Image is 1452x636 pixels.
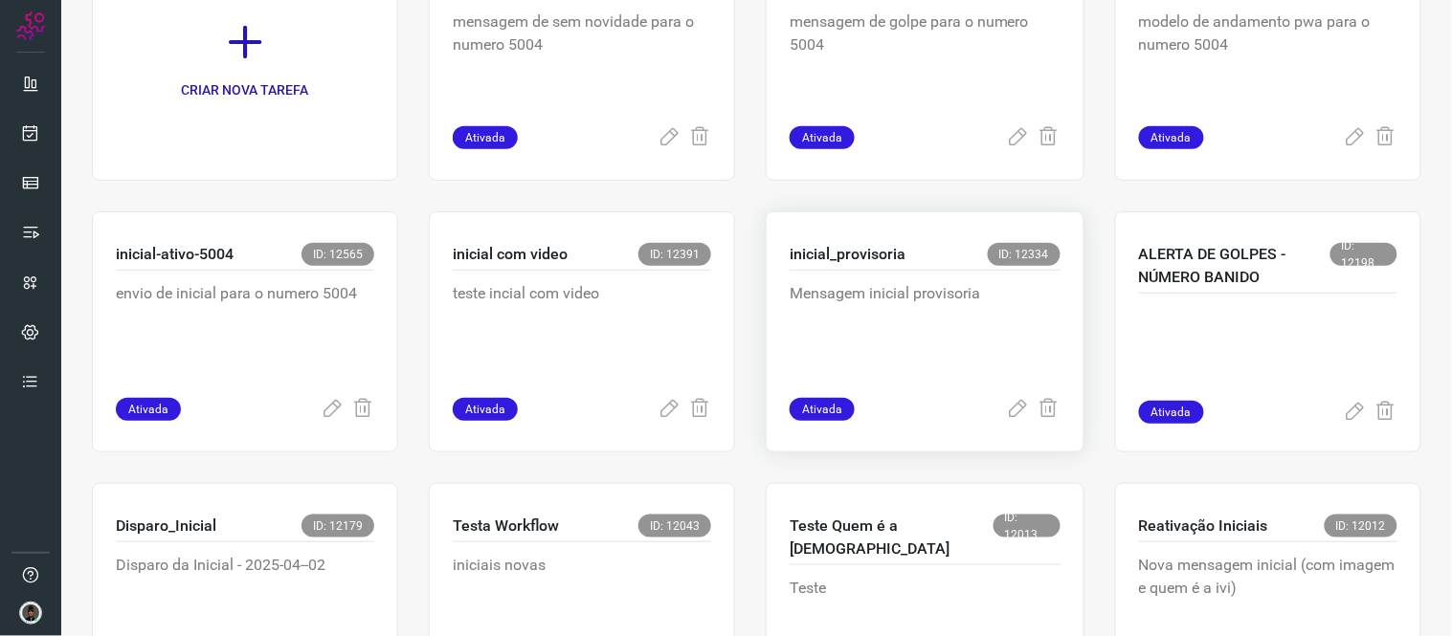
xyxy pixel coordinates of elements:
[988,243,1061,266] span: ID: 12334
[1139,515,1268,537] p: Reativação Iniciais
[453,282,711,378] p: teste incial com video
[16,11,45,40] img: Logo
[302,243,374,266] span: ID: 12565
[1325,515,1397,537] span: ID: 12012
[1139,401,1204,424] span: Ativada
[638,243,711,266] span: ID: 12391
[116,515,216,537] p: Disparo_Inicial
[453,11,711,106] p: mensagem de sem novidade para o numero 5004
[302,515,374,537] span: ID: 12179
[116,243,234,266] p: inicial-ativo-5004
[1139,126,1204,149] span: Ativada
[116,398,181,421] span: Ativada
[1330,243,1397,266] span: ID: 12198
[1139,11,1397,106] p: modelo de andamento pwa para o numero 5004
[453,398,518,421] span: Ativada
[994,515,1061,537] span: ID: 12013
[638,515,711,537] span: ID: 12043
[1139,243,1330,289] p: ALERTA DE GOLPES - NÚMERO BANIDO
[790,126,855,149] span: Ativada
[19,602,42,625] img: d44150f10045ac5288e451a80f22ca79.png
[116,282,374,378] p: envio de inicial para o numero 5004
[453,515,559,537] p: Testa Workflow
[790,243,905,266] p: inicial_provisoria
[790,515,994,560] p: Teste Quem é a [DEMOGRAPHIC_DATA]
[790,282,1061,378] p: Mensagem inicial provisoria
[182,80,309,100] p: CRIAR NOVA TAREFA
[790,398,855,421] span: Ativada
[453,243,568,266] p: inicial com video
[453,126,518,149] span: Ativada
[790,11,1061,106] p: mensagem de golpe para o numero 5004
